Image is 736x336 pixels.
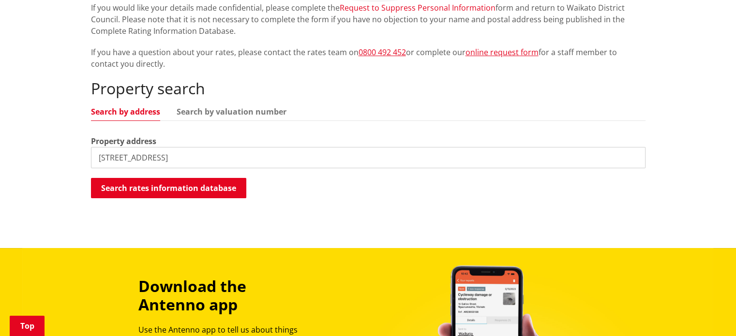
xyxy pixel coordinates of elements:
a: 0800 492 452 [359,47,406,58]
h3: Download the Antenno app [138,277,314,314]
button: Search rates information database [91,178,246,198]
label: Property address [91,135,156,147]
h2: Property search [91,79,646,98]
a: Search by valuation number [177,108,286,116]
input: e.g. Duke Street NGARUAWAHIA [91,147,646,168]
p: If you would like your details made confidential, please complete the form and return to Waikato ... [91,2,646,37]
iframe: Messenger Launcher [691,295,726,330]
a: Search by address [91,108,160,116]
a: Top [10,316,45,336]
a: online request form [466,47,539,58]
p: If you have a question about your rates, please contact the rates team on or complete our for a s... [91,46,646,70]
a: Request to Suppress Personal Information [340,2,496,13]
